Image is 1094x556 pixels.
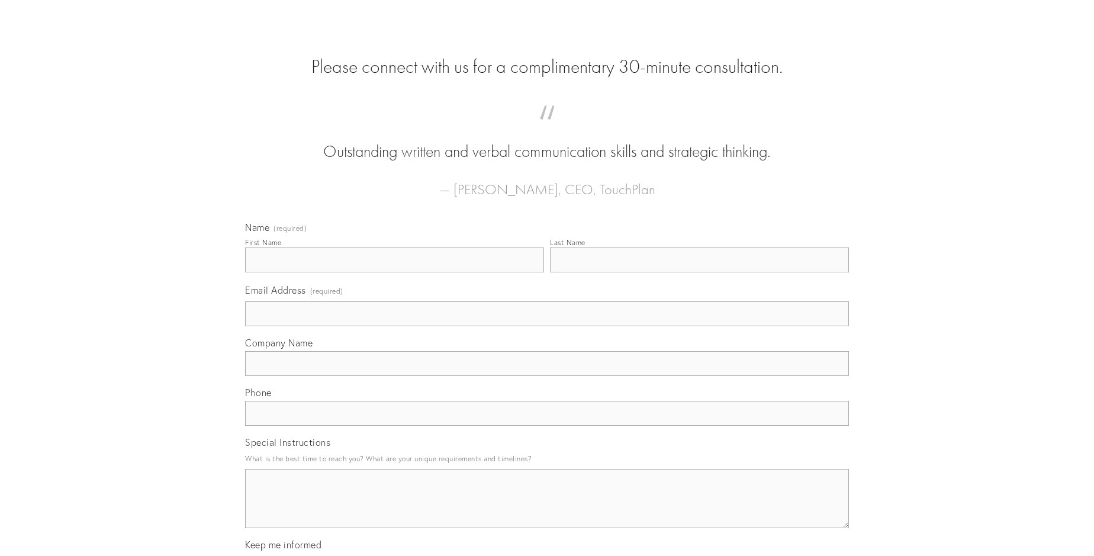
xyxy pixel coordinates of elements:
div: Last Name [550,238,585,247]
span: (required) [273,225,307,232]
figcaption: — [PERSON_NAME], CEO, TouchPlan [264,163,830,201]
span: Company Name [245,337,313,349]
span: Phone [245,387,272,398]
span: (required) [310,283,343,299]
span: “ [264,117,830,140]
h2: Please connect with us for a complimentary 30-minute consultation. [245,56,849,78]
p: What is the best time to reach you? What are your unique requirements and timelines? [245,451,849,467]
span: Name [245,221,269,233]
blockquote: Outstanding written and verbal communication skills and strategic thinking. [264,117,830,163]
span: Special Instructions [245,436,330,448]
div: First Name [245,238,281,247]
span: Email Address [245,284,306,296]
span: Keep me informed [245,539,321,551]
